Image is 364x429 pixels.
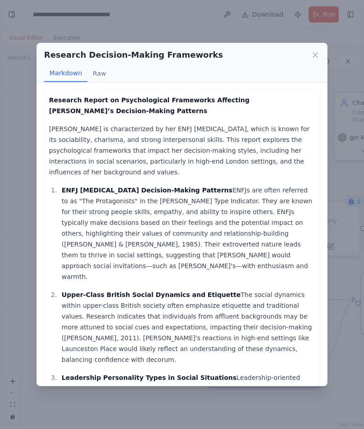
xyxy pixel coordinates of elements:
[44,65,87,82] button: Markdown
[62,187,232,194] strong: ENFJ [MEDICAL_DATA] Decision-Making Patterns
[62,291,241,298] strong: Upper-Class British Social Dynamics and Etiquette
[44,49,223,61] h2: Research Decision-Making Frameworks
[62,289,315,365] p: The social dynamics within upper-class British society often emphasize etiquette and traditional ...
[62,185,315,282] p: ENFJs are often referred to as "The Protagonists" in the [PERSON_NAME] Type Indicator. They are k...
[87,65,111,82] button: Raw
[49,123,315,178] p: [PERSON_NAME] is characterized by her ENFJ [MEDICAL_DATA], which is known for its sociability, ch...
[49,96,250,114] strong: Research Report on Psychological Frameworks Affecting [PERSON_NAME]’s Decision-Making Patterns
[62,374,237,381] strong: Leadership Personality Types in Social Situations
